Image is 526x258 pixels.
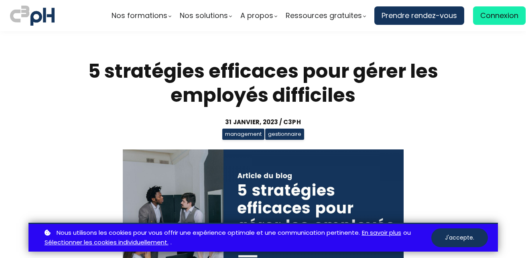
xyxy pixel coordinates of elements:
[374,6,464,25] a: Prendre rendez-vous
[10,4,55,27] img: logo C3PH
[43,228,431,248] p: ou .
[362,228,401,238] a: En savoir plus
[480,10,518,22] span: Connexion
[45,238,169,248] a: Sélectionner les cookies individuellement.
[431,228,488,247] button: J'accepte.
[77,59,450,107] h1: 5 stratégies efficaces pour gérer les employés difficiles
[240,10,273,22] span: A propos
[265,129,304,140] span: gestionnaire
[112,10,167,22] span: Nos formations
[222,129,264,140] span: management
[286,10,362,22] span: Ressources gratuites
[77,117,450,127] div: 31 janvier, 2023 / C3pH
[57,228,360,238] span: Nous utilisons les cookies pour vous offrir une expérience optimale et une communication pertinente.
[382,10,457,22] span: Prendre rendez-vous
[180,10,228,22] span: Nos solutions
[473,6,526,25] a: Connexion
